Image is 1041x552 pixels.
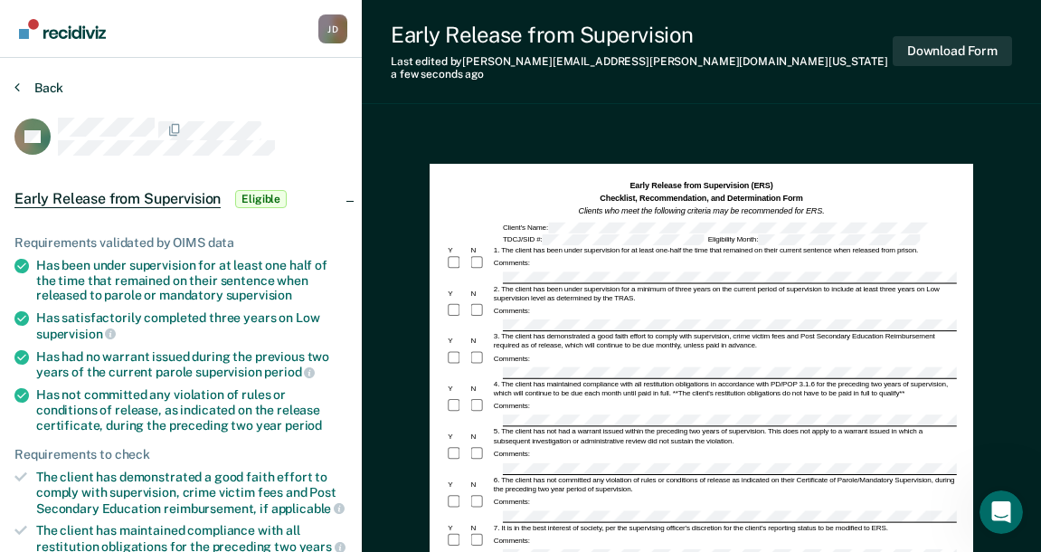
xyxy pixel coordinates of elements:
[446,432,468,441] div: Y
[492,332,957,350] div: 3. The client has demonstrated a good faith effort to comply with supervision, crime victim fees ...
[36,349,347,380] div: Has had no warrant issued during the previous two years of the current parole supervision
[318,14,347,43] button: Profile dropdown button
[492,536,532,545] div: Comments:
[579,205,825,214] em: Clients who meet the following criteria may be recommended for ERS.
[501,233,706,244] div: TDCJ/SID #:
[630,181,773,190] strong: Early Release from Supervision (ERS)
[19,19,106,39] img: Recidiviz
[36,470,347,516] div: The client has demonstrated a good faith effort to comply with supervision, crime victim fees and...
[446,245,468,254] div: Y
[264,365,315,379] span: period
[318,14,347,43] div: J D
[492,380,957,398] div: 4. The client has maintained compliance with all restitution obligations in accordance with PD/PO...
[492,475,957,493] div: 6. The client has not committed any violation of rules or conditions of release as indicated on t...
[446,385,468,394] div: Y
[600,193,802,202] strong: Checklist, Recommendation, and Determination Form
[446,289,468,298] div: Y
[446,480,468,489] div: Y
[36,258,347,303] div: Has been under supervision for at least one half of the time that remained on their sentence when...
[36,327,116,341] span: supervision
[391,55,893,81] div: Last edited by [PERSON_NAME][EMAIL_ADDRESS][PERSON_NAME][DOMAIN_NAME][US_STATE]
[469,337,492,346] div: N
[469,523,492,532] div: N
[469,432,492,441] div: N
[469,289,492,298] div: N
[285,418,322,433] span: period
[979,490,1023,534] iframe: Intercom live chat
[492,523,957,532] div: 7. It is in the best interest of society, per the supervising officer's discretion for the client...
[469,385,492,394] div: N
[14,235,347,251] div: Requirements validated by OIMS data
[893,36,1012,66] button: Download Form
[271,501,345,516] span: applicable
[492,402,532,411] div: Comments:
[492,354,532,363] div: Comments:
[14,190,221,208] span: Early Release from Supervision
[235,190,287,208] span: Eligible
[492,450,532,459] div: Comments:
[391,68,484,81] span: a few seconds ago
[469,480,492,489] div: N
[492,245,957,254] div: 1. The client has been under supervision for at least one-half the time that remained on their cu...
[226,288,292,302] span: supervision
[36,310,347,341] div: Has satisfactorily completed three years on Low
[492,306,532,315] div: Comments:
[706,233,923,244] div: Eligibility Month:
[492,259,532,268] div: Comments:
[469,245,492,254] div: N
[36,387,347,433] div: Has not committed any violation of rules or conditions of release, as indicated on the release ce...
[501,222,932,233] div: Client's Name:
[492,427,957,445] div: 5. The client has not had a warrant issued within the preceding two years of supervision. This do...
[492,284,957,302] div: 2. The client has been under supervision for a minimum of three years on the current period of su...
[14,447,347,462] div: Requirements to check
[14,80,63,96] button: Back
[446,337,468,346] div: Y
[446,523,468,532] div: Y
[492,498,532,507] div: Comments:
[391,22,893,48] div: Early Release from Supervision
